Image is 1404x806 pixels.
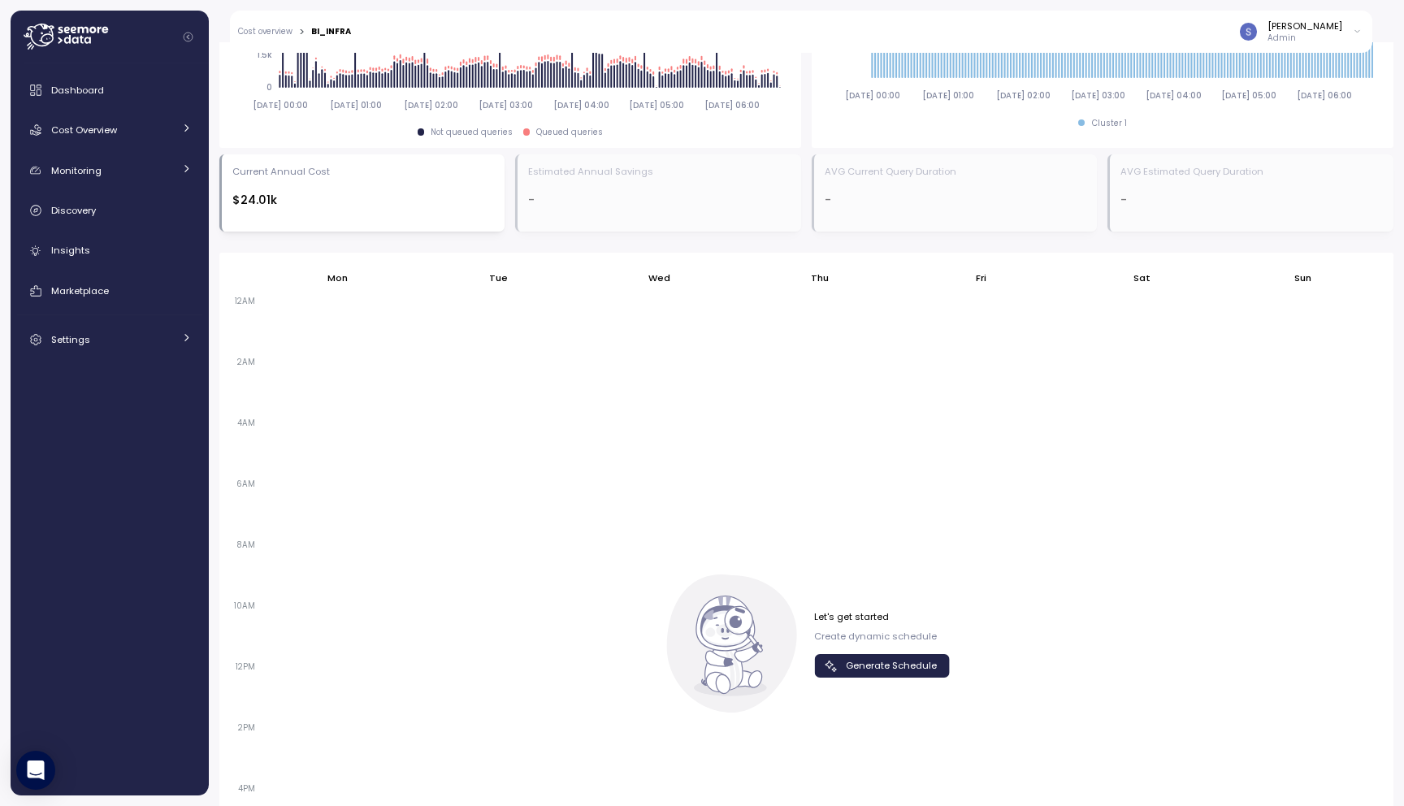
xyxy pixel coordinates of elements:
div: - [528,191,791,210]
span: Insights [51,244,90,257]
span: Discovery [51,204,96,217]
a: Discovery [17,194,202,227]
span: Monitoring [51,164,102,177]
span: 4AM [233,418,259,428]
div: AVG Estimated Query Duration [1120,165,1263,178]
span: 6AM [232,479,259,489]
tspan: [DATE] 01:00 [329,99,381,110]
button: Wed [640,263,678,292]
tspan: [DATE] 05:00 [1221,90,1276,101]
p: Create dynamic schedule [814,630,950,643]
div: > [299,27,305,37]
div: $24.01k [232,191,495,210]
tspan: [DATE] 06:00 [1297,90,1352,101]
tspan: [DATE] 05:00 [629,99,684,110]
a: Cost Overview [17,114,202,146]
span: Settings [51,333,90,346]
button: Tue [481,263,516,292]
p: Fri [976,271,986,284]
tspan: 0 [266,82,272,93]
div: AVG Current Query Duration [825,165,956,178]
span: 10AM [230,600,259,611]
button: Thu [804,263,838,292]
div: - [825,191,1087,210]
button: Generate Schedule [814,654,950,678]
button: Sun [1286,263,1319,292]
tspan: [DATE] 02:00 [404,99,458,110]
button: Mon [320,263,357,292]
tspan: [DATE] 03:00 [479,99,533,110]
p: Mon [327,271,348,284]
a: Dashboard [17,74,202,106]
p: Sun [1294,271,1311,284]
div: Cluster 1 [1092,118,1127,129]
a: Settings [17,323,202,356]
div: Open Intercom Messenger [16,751,55,790]
span: Dashboard [51,84,104,97]
span: 4PM [234,783,259,794]
tspan: [DATE] 00:00 [845,90,900,101]
tspan: [DATE] 04:00 [1146,90,1202,101]
p: Let's get started [814,610,950,623]
span: 2PM [234,722,259,733]
div: [PERSON_NAME] [1267,19,1342,32]
img: ACg8ocLCy7HMj59gwelRyEldAl2GQfy23E10ipDNf0SDYCnD3y85RA=s96-c [1240,23,1257,40]
tspan: [DATE] 06:00 [704,99,760,110]
a: Cost overview [238,28,292,36]
p: Tue [489,271,508,284]
tspan: [DATE] 01:00 [921,90,973,101]
a: Insights [17,235,202,267]
button: Sat [1125,263,1159,292]
span: Generate Schedule [846,655,937,677]
a: Marketplace [17,275,202,307]
p: Admin [1267,32,1342,44]
tspan: [DATE] 02:00 [996,90,1051,101]
tspan: 1.5k [257,49,272,59]
tspan: [DATE] 03:00 [1071,90,1125,101]
button: Fri [968,263,994,292]
button: Collapse navigation [178,31,198,43]
p: Thu [811,271,829,284]
span: 12PM [232,661,259,672]
div: - [1120,191,1383,210]
div: Not queued queries [431,127,513,138]
div: Current Annual Cost [232,165,330,178]
span: Cost Overview [51,123,117,136]
p: Sat [1133,271,1150,284]
div: Estimated Annual Savings [528,165,653,178]
div: Queued queries [536,127,603,138]
span: 8AM [232,539,259,550]
a: Monitoring [17,154,202,187]
p: Wed [648,271,670,284]
tspan: [DATE] 04:00 [553,99,609,110]
div: BI_INFRA [311,28,351,36]
tspan: [DATE] 00:00 [253,99,308,110]
span: 12AM [231,296,259,306]
span: 2AM [233,357,259,367]
span: Marketplace [51,284,109,297]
